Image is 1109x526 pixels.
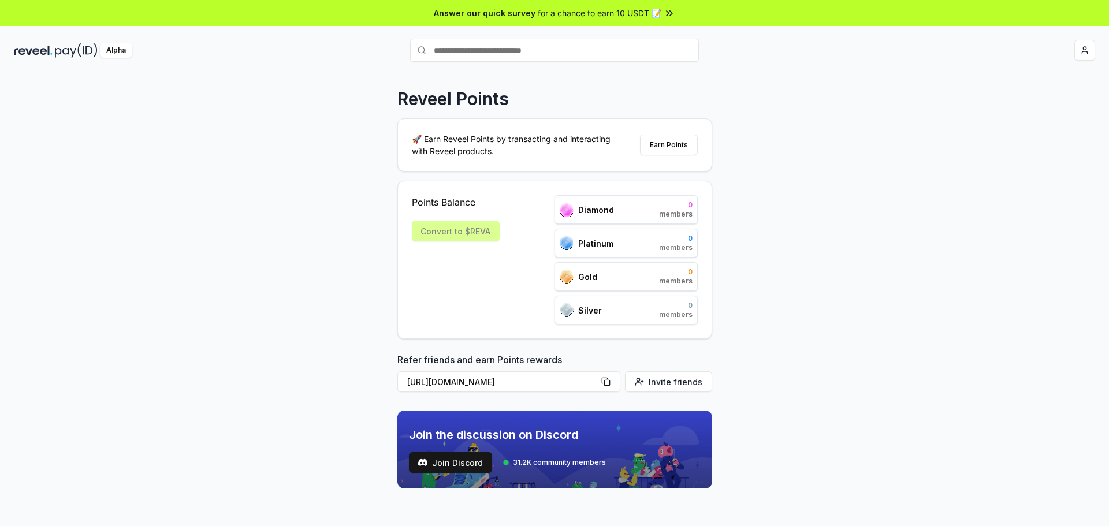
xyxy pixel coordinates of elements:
span: Invite friends [649,376,702,388]
img: test [418,458,427,467]
button: Earn Points [640,135,698,155]
span: Join Discord [432,457,483,469]
span: 0 [659,267,693,277]
img: reveel_dark [14,43,53,58]
img: ranks_icon [560,303,574,318]
span: 31.2K community members [513,458,606,467]
p: 🚀 Earn Reveel Points by transacting and interacting with Reveel products. [412,133,620,157]
span: Platinum [578,237,613,249]
span: members [659,310,693,319]
p: Reveel Points [397,88,509,109]
span: Gold [578,271,597,283]
span: 0 [659,301,693,310]
span: members [659,277,693,286]
img: pay_id [55,43,98,58]
span: Join the discussion on Discord [409,427,606,443]
img: ranks_icon [560,270,574,284]
span: Silver [578,304,602,316]
img: ranks_icon [560,236,574,251]
img: ranks_icon [560,203,574,217]
div: Alpha [100,43,132,58]
button: Invite friends [625,371,712,392]
span: 0 [659,234,693,243]
div: Refer friends and earn Points rewards [397,353,712,397]
span: Answer our quick survey [434,7,535,19]
span: members [659,210,693,219]
img: discord_banner [397,411,712,488]
span: for a chance to earn 10 USDT 📝 [538,7,661,19]
span: 0 [659,200,693,210]
a: testJoin Discord [409,452,492,473]
span: Diamond [578,204,614,216]
button: [URL][DOMAIN_NAME] [397,371,620,392]
span: Points Balance [412,195,500,209]
button: Join Discord [409,452,492,473]
span: members [659,243,693,252]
